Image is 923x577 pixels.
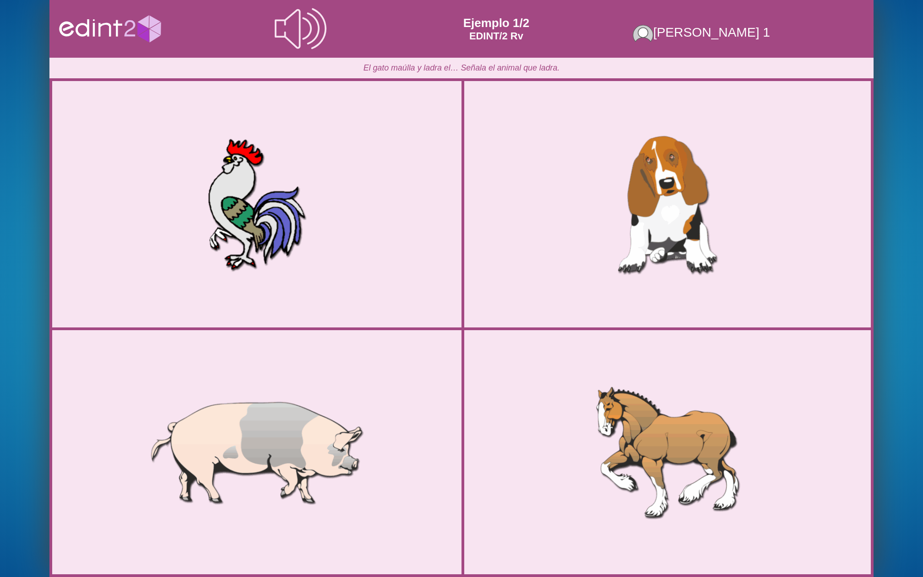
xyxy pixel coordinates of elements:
[513,16,529,30] span: 1/2
[633,25,653,42] img: alumnogenerico.svg
[445,16,529,42] div: item: 2RvE1
[275,3,326,54] div: esta prueba tiene audio. Haz click para volver a oirlo.
[463,16,510,30] span: Ejemplo
[55,5,165,52] img: logo_edint2_num_blanco.svg
[633,25,770,42] div: Persona a la que se aplica este test
[463,30,530,42] div: item: 2RvE1
[364,63,560,72] i: El gato maúlla y ladra el… Señala el animal que ladra.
